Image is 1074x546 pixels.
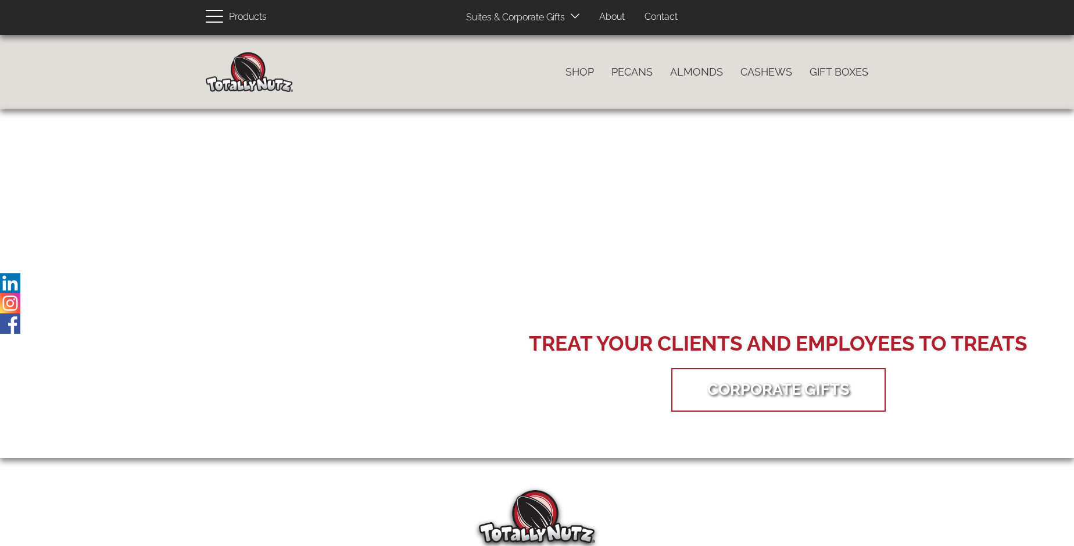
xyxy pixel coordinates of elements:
[636,6,686,28] a: Contact
[801,60,877,84] a: Gift Boxes
[732,60,801,84] a: Cashews
[557,60,603,84] a: Shop
[206,52,293,92] img: Home
[661,60,732,84] a: Almonds
[229,9,267,26] span: Products
[590,6,633,28] a: About
[690,371,867,408] a: Corporate Gifts
[529,329,1028,358] div: Treat your Clients and Employees to Treats
[457,6,568,29] a: Suites & Corporate Gifts
[479,490,595,543] img: Totally Nutz Logo
[603,60,661,84] a: Pecans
